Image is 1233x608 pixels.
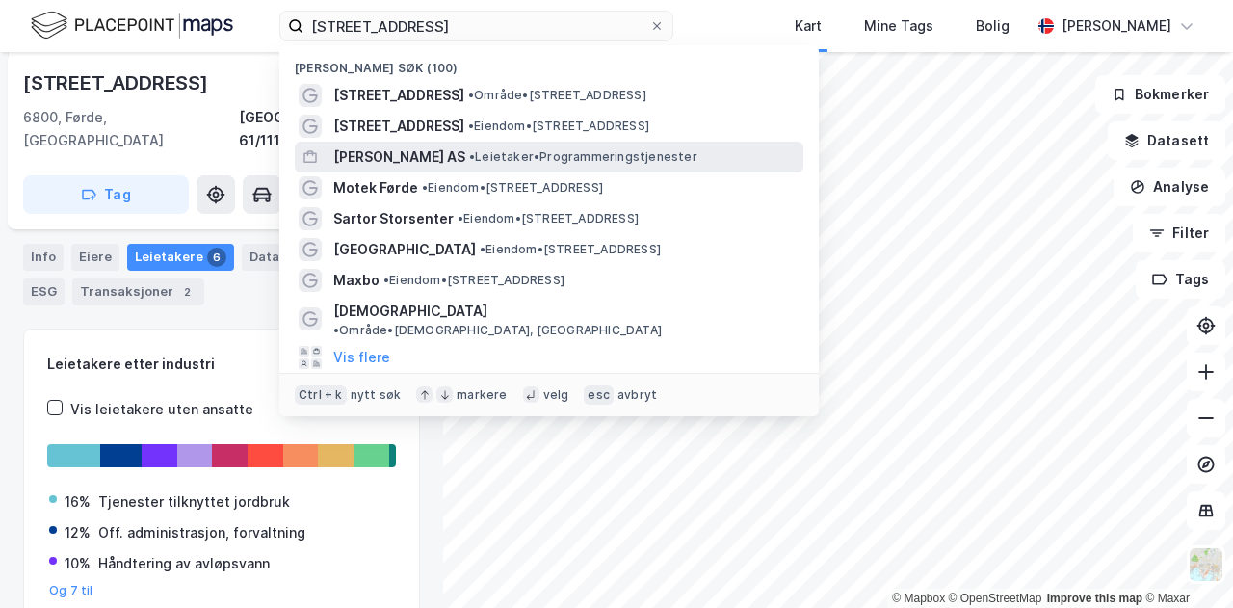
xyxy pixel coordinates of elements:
[70,398,253,421] div: Vis leietakere uten ansatte
[239,106,420,152] div: [GEOGRAPHIC_DATA], 61/111
[98,490,290,514] div: Tjenester tilknyttet jordbruk
[1114,168,1225,206] button: Analyse
[242,244,314,271] div: Datasett
[469,149,697,165] span: Leietaker • Programmeringstjenester
[976,14,1010,38] div: Bolig
[333,115,464,138] span: [STREET_ADDRESS]
[98,552,270,575] div: Håndtering av avløpsvann
[333,238,476,261] span: [GEOGRAPHIC_DATA]
[1137,515,1233,608] div: Kontrollprogram for chat
[383,273,389,287] span: •
[892,592,945,605] a: Mapbox
[333,207,454,230] span: Sartor Storsenter
[23,67,212,98] div: [STREET_ADDRESS]
[333,346,390,369] button: Vis flere
[480,242,485,256] span: •
[1108,121,1225,160] button: Datasett
[383,273,564,288] span: Eiendom • [STREET_ADDRESS]
[543,387,569,403] div: velg
[65,552,91,575] div: 10%
[468,119,649,134] span: Eiendom • [STREET_ADDRESS]
[279,45,819,80] div: [PERSON_NAME] søk (100)
[23,106,239,152] div: 6800, Førde, [GEOGRAPHIC_DATA]
[333,323,339,337] span: •
[795,14,822,38] div: Kart
[1047,592,1142,605] a: Improve this map
[458,211,639,226] span: Eiendom • [STREET_ADDRESS]
[333,323,662,338] span: Område • [DEMOGRAPHIC_DATA], [GEOGRAPHIC_DATA]
[422,180,428,195] span: •
[127,244,234,271] div: Leietakere
[468,88,646,103] span: Område • [STREET_ADDRESS]
[422,180,603,196] span: Eiendom • [STREET_ADDRESS]
[23,175,189,214] button: Tag
[468,119,474,133] span: •
[1137,515,1233,608] iframe: Chat Widget
[1136,260,1225,299] button: Tags
[468,88,474,102] span: •
[864,14,933,38] div: Mine Tags
[469,149,475,164] span: •
[303,12,649,40] input: Søk på adresse, matrikkel, gårdeiere, leietakere eller personer
[333,176,418,199] span: Motek Førde
[1062,14,1171,38] div: [PERSON_NAME]
[333,145,465,169] span: [PERSON_NAME] AS
[617,387,657,403] div: avbryt
[72,278,204,305] div: Transaksjoner
[71,244,119,271] div: Eiere
[333,269,380,292] span: Maxbo
[333,300,487,323] span: [DEMOGRAPHIC_DATA]
[1133,214,1225,252] button: Filter
[98,521,305,544] div: Off. administrasjon, forvaltning
[177,282,197,302] div: 2
[23,244,64,271] div: Info
[351,387,402,403] div: nytt søk
[1095,75,1225,114] button: Bokmerker
[207,248,226,267] div: 6
[949,592,1042,605] a: OpenStreetMap
[584,385,614,405] div: esc
[49,583,93,598] button: Og 7 til
[295,385,347,405] div: Ctrl + k
[31,9,233,42] img: logo.f888ab2527a4732fd821a326f86c7f29.svg
[47,353,396,376] div: Leietakere etter industri
[457,387,507,403] div: markere
[480,242,661,257] span: Eiendom • [STREET_ADDRESS]
[333,84,464,107] span: [STREET_ADDRESS]
[458,211,463,225] span: •
[65,521,91,544] div: 12%
[65,490,91,514] div: 16%
[23,278,65,305] div: ESG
